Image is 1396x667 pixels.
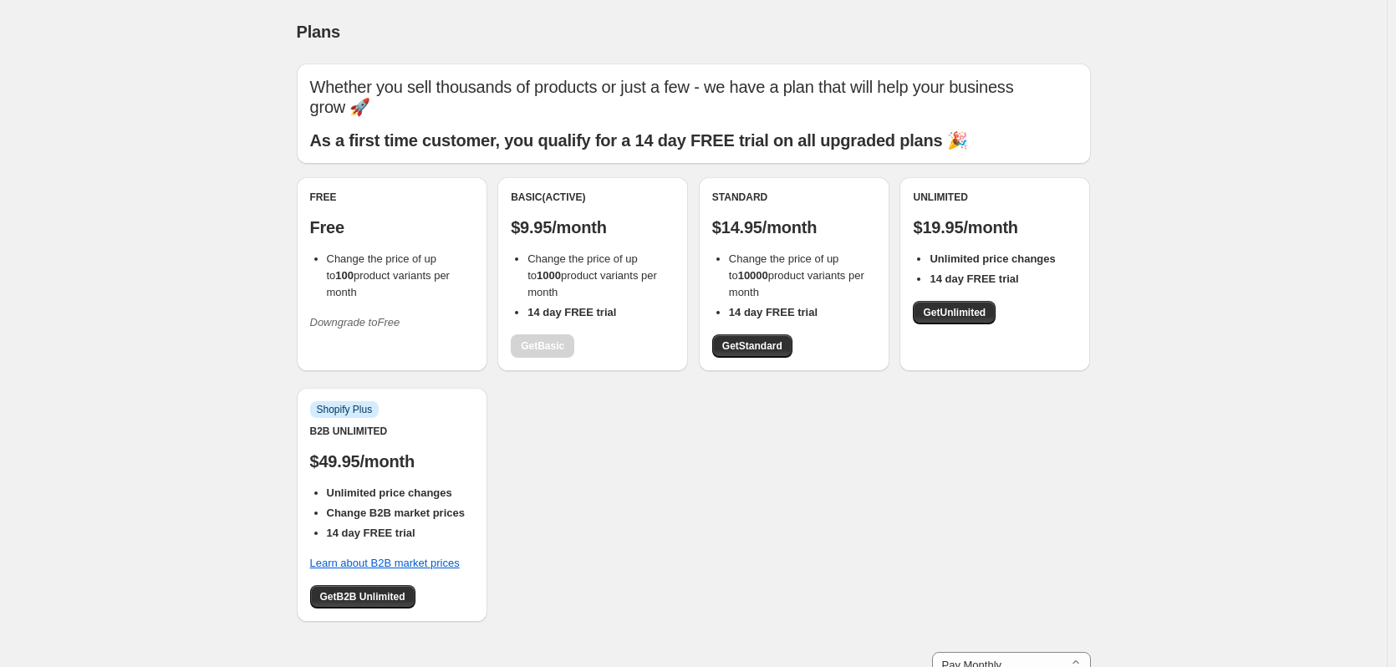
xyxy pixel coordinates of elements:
div: Basic (Active) [511,191,675,204]
span: Change the price of up to product variants per month [527,252,657,298]
p: Free [310,217,474,237]
span: Shopify Plus [317,403,373,416]
span: Change the price of up to product variants per month [729,252,864,298]
span: Plans [297,23,340,41]
b: Unlimited price changes [930,252,1055,265]
b: 14 day FREE trial [327,527,415,539]
p: $14.95/month [712,217,876,237]
b: Change B2B market prices [327,507,465,519]
b: 1000 [537,269,561,282]
b: 14 day FREE trial [930,272,1018,285]
p: Whether you sell thousands of products or just a few - we have a plan that will help your busines... [310,77,1078,117]
i: Downgrade to Free [310,316,400,328]
a: Learn about B2B market prices [310,557,460,569]
span: Get Standard [722,339,782,353]
span: Get Unlimited [923,306,986,319]
div: Unlimited [913,191,1077,204]
b: 14 day FREE trial [527,306,616,318]
b: 14 day FREE trial [729,306,818,318]
a: GetStandard [712,334,792,358]
b: 100 [335,269,354,282]
div: Standard [712,191,876,204]
b: Unlimited price changes [327,486,452,499]
p: $9.95/month [511,217,675,237]
button: Downgrade toFree [300,309,410,336]
b: 10000 [738,269,768,282]
div: B2B Unlimited [310,425,474,438]
a: GetB2B Unlimited [310,585,415,608]
b: As a first time customer, you qualify for a 14 day FREE trial on all upgraded plans 🎉 [310,131,968,150]
div: Free [310,191,474,204]
span: Get B2B Unlimited [320,590,405,603]
p: $19.95/month [913,217,1077,237]
p: $49.95/month [310,451,474,471]
a: GetUnlimited [913,301,996,324]
span: Change the price of up to product variants per month [327,252,450,298]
